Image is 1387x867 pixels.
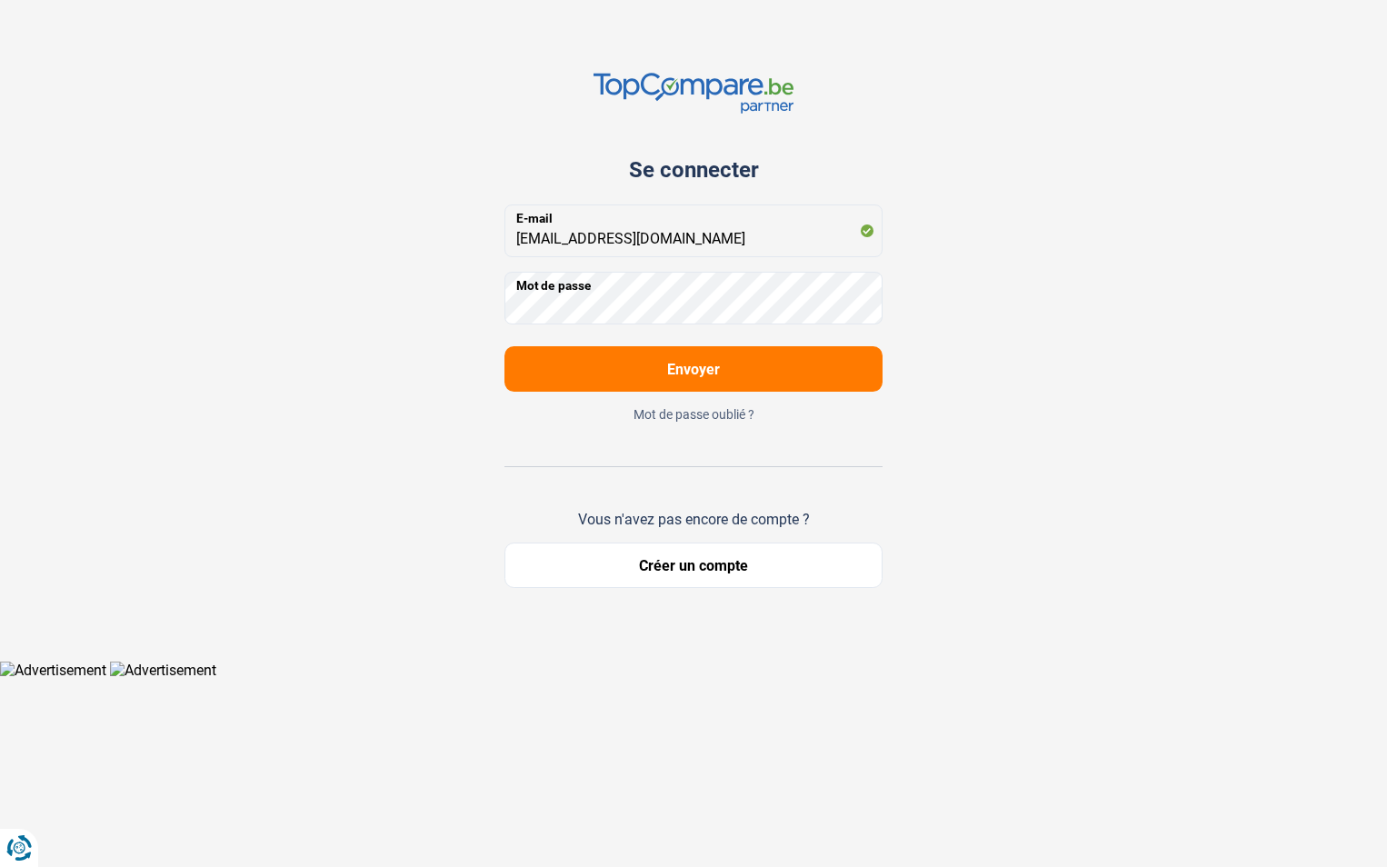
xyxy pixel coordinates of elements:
img: Advertisement [110,662,216,679]
button: Créer un compte [504,543,883,588]
div: Vous n'avez pas encore de compte ? [504,511,883,528]
button: Envoyer [504,346,883,392]
div: Se connecter [504,157,883,183]
img: TopCompare.be [594,73,793,114]
span: Envoyer [667,361,720,378]
button: Mot de passe oublié ? [504,406,883,423]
